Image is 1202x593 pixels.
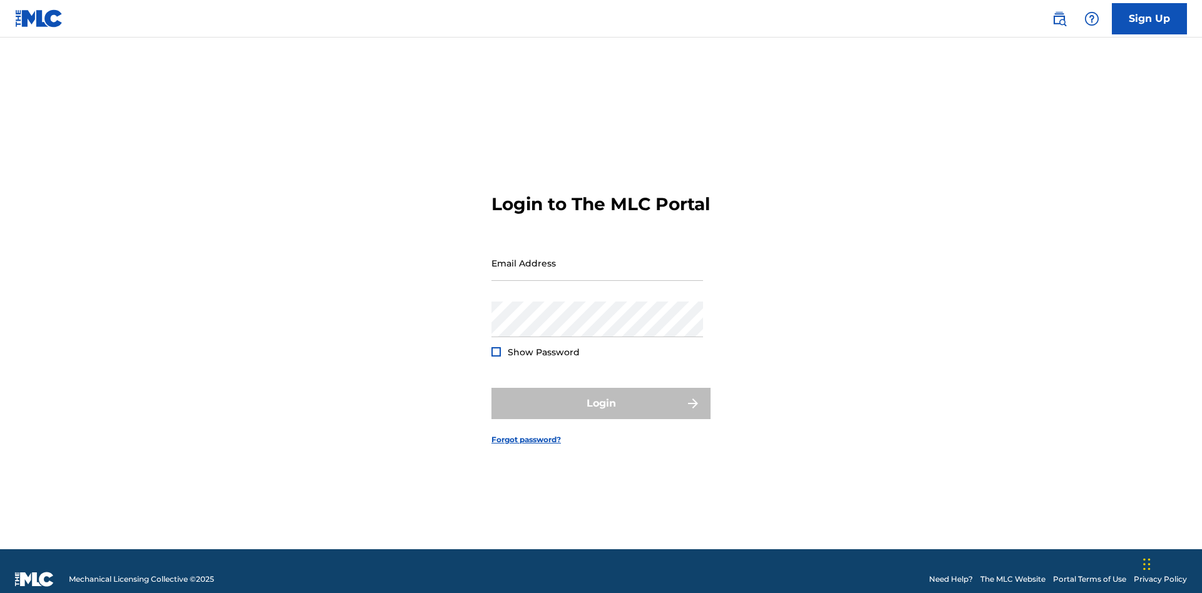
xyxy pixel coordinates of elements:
[1053,574,1126,585] a: Portal Terms of Use
[69,574,214,585] span: Mechanical Licensing Collective © 2025
[15,9,63,28] img: MLC Logo
[491,193,710,215] h3: Login to The MLC Portal
[508,347,580,358] span: Show Password
[980,574,1045,585] a: The MLC Website
[1084,11,1099,26] img: help
[15,572,54,587] img: logo
[1143,545,1151,583] div: Drag
[929,574,973,585] a: Need Help?
[1134,574,1187,585] a: Privacy Policy
[1047,6,1072,31] a: Public Search
[1139,533,1202,593] iframe: Chat Widget
[1052,11,1067,26] img: search
[1079,6,1104,31] div: Help
[1112,3,1187,34] a: Sign Up
[491,434,561,445] a: Forgot password?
